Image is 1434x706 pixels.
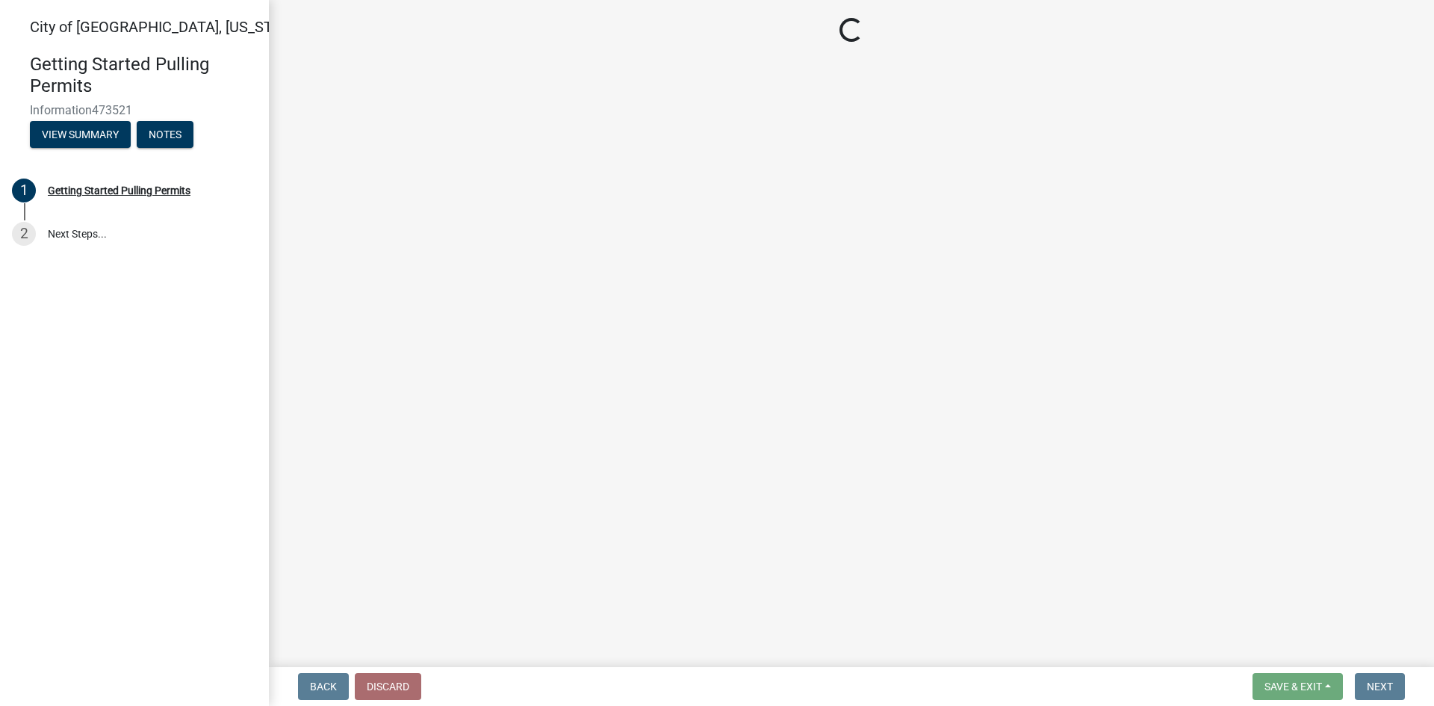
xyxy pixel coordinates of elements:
span: City of [GEOGRAPHIC_DATA], [US_STATE] [30,18,302,36]
span: Next [1367,681,1393,693]
span: Information473521 [30,103,239,117]
div: 2 [12,222,36,246]
button: Next [1355,673,1405,700]
button: Save & Exit [1253,673,1343,700]
button: Back [298,673,349,700]
button: View Summary [30,121,131,148]
div: Getting Started Pulling Permits [48,185,190,196]
div: 1 [12,179,36,202]
button: Discard [355,673,421,700]
wm-modal-confirm: Notes [137,129,193,141]
span: Back [310,681,337,693]
wm-modal-confirm: Summary [30,129,131,141]
button: Notes [137,121,193,148]
span: Save & Exit [1264,681,1322,693]
h4: Getting Started Pulling Permits [30,54,257,97]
